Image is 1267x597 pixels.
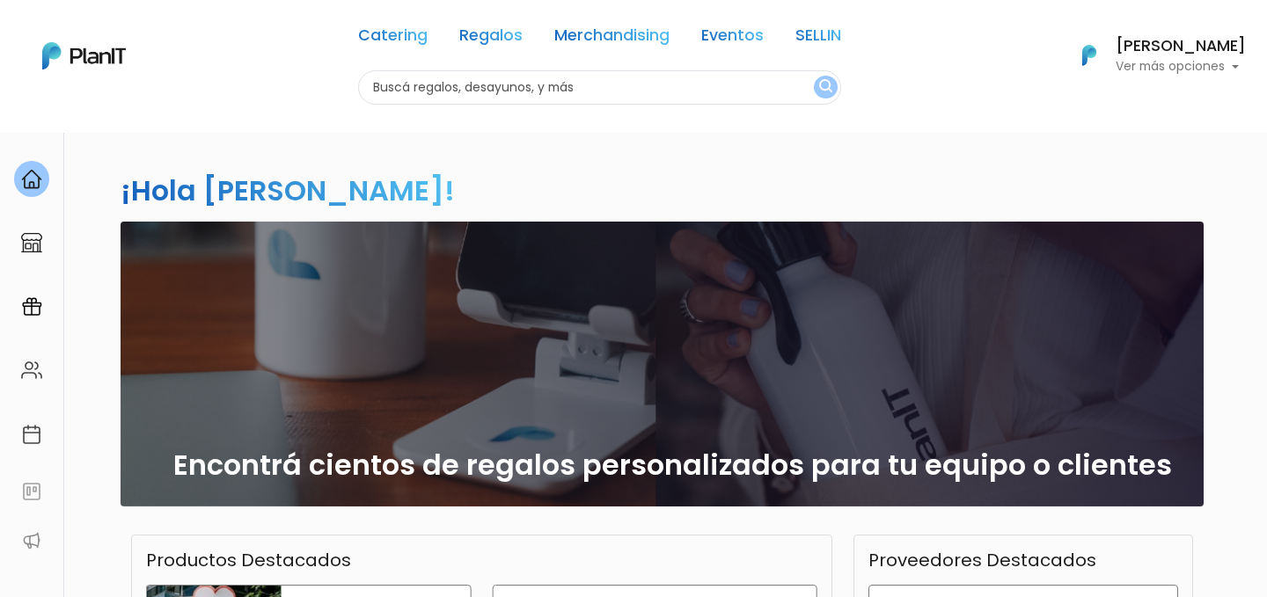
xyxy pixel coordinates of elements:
img: home-e721727adea9d79c4d83392d1f703f7f8bce08238fde08b1acbfd93340b81755.svg [21,169,42,190]
input: Buscá regalos, desayunos, y más [358,70,841,105]
a: Eventos [701,28,764,49]
img: calendar-87d922413cdce8b2cf7b7f5f62616a5cf9e4887200fb71536465627b3292af00.svg [21,424,42,445]
img: people-662611757002400ad9ed0e3c099ab2801c6687ba6c219adb57efc949bc21e19d.svg [21,360,42,381]
img: PlanIt Logo [1070,36,1109,75]
img: marketplace-4ceaa7011d94191e9ded77b95e3339b90024bf715f7c57f8cf31f2d8c509eaba.svg [21,232,42,253]
h3: Proveedores Destacados [868,550,1096,571]
h2: ¡Hola [PERSON_NAME]! [121,171,455,210]
a: Merchandising [554,28,670,49]
img: campaigns-02234683943229c281be62815700db0a1741e53638e28bf9629b52c665b00959.svg [21,296,42,317]
img: feedback-78b5a0c8f98aac82b08bfc38622c3050aee476f2c9584af64705fc4e61158814.svg [21,481,42,502]
a: Regalos [459,28,523,49]
img: partners-52edf745621dab592f3b2c58e3bca9d71375a7ef29c3b500c9f145b62cc070d4.svg [21,530,42,551]
h3: Productos Destacados [146,550,351,571]
h2: Encontrá cientos de regalos personalizados para tu equipo o clientes [173,448,1172,482]
h6: [PERSON_NAME] [1116,39,1246,55]
a: SELLIN [795,28,841,49]
a: Catering [358,28,428,49]
button: PlanIt Logo [PERSON_NAME] Ver más opciones [1059,33,1246,78]
img: search_button-432b6d5273f82d61273b3651a40e1bd1b912527efae98b1b7a1b2c0702e16a8d.svg [819,79,832,96]
p: Ver más opciones [1116,61,1246,73]
img: PlanIt Logo [42,42,126,69]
